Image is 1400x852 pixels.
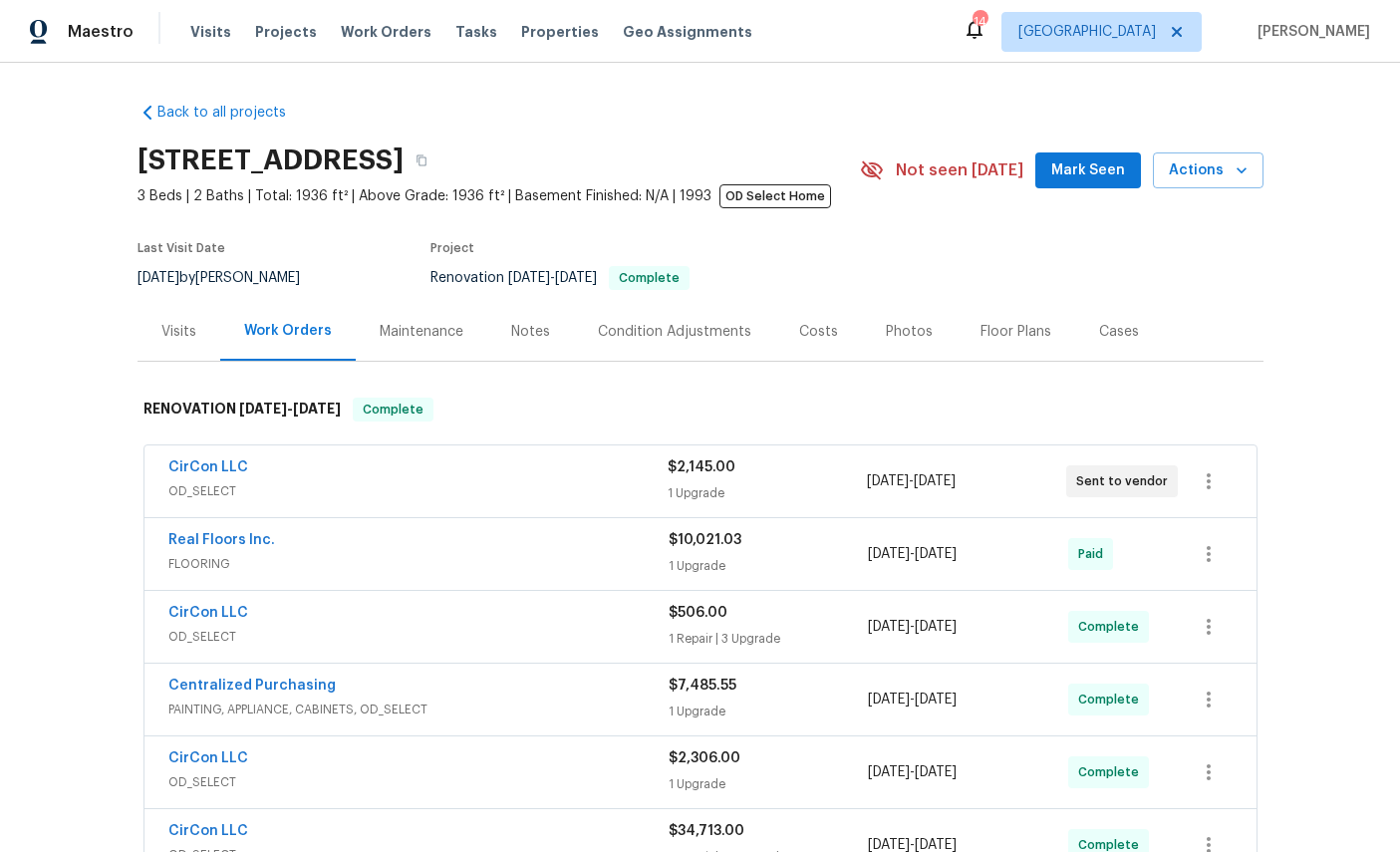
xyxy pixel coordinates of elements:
[168,772,669,792] span: OD_SELECT
[239,402,287,416] span: [DATE]
[168,679,336,693] a: Centralized Purchasing
[868,765,910,779] span: [DATE]
[915,765,957,779] span: [DATE]
[719,184,831,208] span: OD Select Home
[669,606,727,620] span: $506.00
[521,22,599,42] span: Properties
[1099,322,1139,342] div: Cases
[669,824,744,838] span: $34,713.00
[168,824,248,838] a: CirCon LLC
[868,693,910,707] span: [DATE]
[168,700,669,719] span: PAINTING, APPLIANCE, CABINETS, OD_SELECT
[508,271,597,285] span: -
[244,321,332,341] div: Work Orders
[915,838,957,852] span: [DATE]
[1169,158,1248,183] span: Actions
[255,22,317,42] span: Projects
[168,627,669,647] span: OD_SELECT
[168,554,669,574] span: FLOORING
[1078,617,1147,637] span: Complete
[404,142,439,178] button: Copy Address
[239,402,341,416] span: -
[143,398,341,422] h6: RENOVATION
[455,25,497,39] span: Tasks
[867,474,909,488] span: [DATE]
[914,474,956,488] span: [DATE]
[138,378,1263,441] div: RENOVATION [DATE]-[DATE]Complete
[915,693,957,707] span: [DATE]
[669,629,869,649] div: 1 Repair | 3 Upgrade
[1078,544,1111,564] span: Paid
[138,266,324,290] div: by [PERSON_NAME]
[293,402,341,416] span: [DATE]
[973,12,986,32] div: 14
[190,22,231,42] span: Visits
[430,242,474,254] span: Project
[669,751,740,765] span: $2,306.00
[669,774,869,794] div: 1 Upgrade
[138,186,860,206] span: 3 Beds | 2 Baths | Total: 1936 ft² | Above Grade: 1936 ft² | Basement Finished: N/A | 1993
[868,617,957,637] span: -
[1078,690,1147,710] span: Complete
[611,272,688,284] span: Complete
[355,400,431,420] span: Complete
[1035,152,1141,189] button: Mark Seen
[669,702,869,721] div: 1 Upgrade
[1078,762,1147,782] span: Complete
[341,22,431,42] span: Work Orders
[867,471,956,491] span: -
[915,547,957,561] span: [DATE]
[868,690,957,710] span: -
[668,460,735,474] span: $2,145.00
[138,103,329,123] a: Back to all projects
[868,547,910,561] span: [DATE]
[1018,22,1156,42] span: [GEOGRAPHIC_DATA]
[915,620,957,634] span: [DATE]
[868,620,910,634] span: [DATE]
[138,150,404,170] h2: [STREET_ADDRESS]
[669,556,869,576] div: 1 Upgrade
[168,460,248,474] a: CirCon LLC
[1076,471,1176,491] span: Sent to vendor
[138,242,225,254] span: Last Visit Date
[168,606,248,620] a: CirCon LLC
[868,762,957,782] span: -
[669,533,741,547] span: $10,021.03
[799,322,838,342] div: Costs
[980,322,1051,342] div: Floor Plans
[161,322,196,342] div: Visits
[1250,22,1370,42] span: [PERSON_NAME]
[669,679,736,693] span: $7,485.55
[886,322,933,342] div: Photos
[896,160,1023,180] span: Not seen [DATE]
[511,322,550,342] div: Notes
[168,533,275,547] a: Real Floors Inc.
[508,271,550,285] span: [DATE]
[555,271,597,285] span: [DATE]
[68,22,134,42] span: Maestro
[868,544,957,564] span: -
[168,751,248,765] a: CirCon LLC
[668,483,867,503] div: 1 Upgrade
[430,271,690,285] span: Renovation
[138,271,179,285] span: [DATE]
[1153,152,1263,189] button: Actions
[623,22,752,42] span: Geo Assignments
[168,481,668,501] span: OD_SELECT
[868,838,910,852] span: [DATE]
[380,322,463,342] div: Maintenance
[598,322,751,342] div: Condition Adjustments
[1051,158,1125,183] span: Mark Seen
